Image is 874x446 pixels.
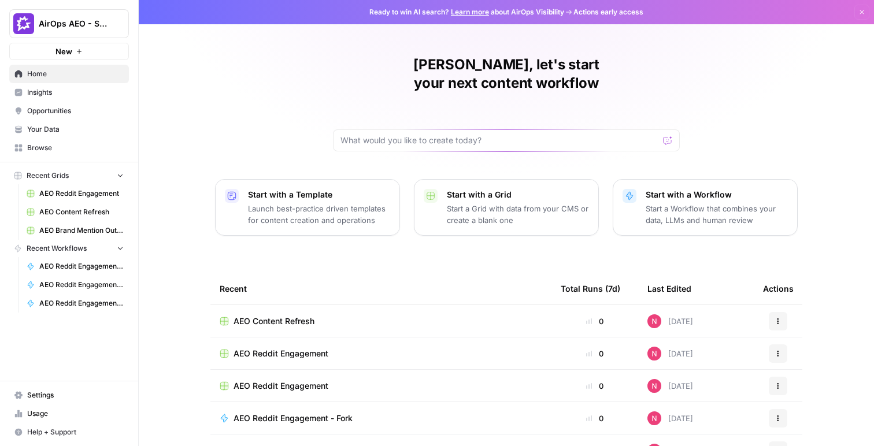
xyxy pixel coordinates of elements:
p: Start with a Template [248,189,390,200]
img: AirOps AEO - Single Brand (Gong) Logo [13,13,34,34]
button: Recent Grids [9,167,129,184]
button: Help + Support [9,423,129,441]
span: AEO Content Refresh [234,315,314,327]
div: 0 [561,380,629,392]
div: 0 [561,412,629,424]
input: What would you like to create today? [340,135,658,146]
p: Start with a Workflow [646,189,788,200]
a: AEO Reddit Engagement - Fork [21,294,129,313]
div: [DATE] [647,411,693,425]
span: AEO Content Refresh [39,207,124,217]
a: AEO Reddit Engagement [220,348,542,359]
button: New [9,43,129,60]
button: Start with a TemplateLaunch best-practice driven templates for content creation and operations [215,179,400,236]
p: Launch best-practice driven templates for content creation and operations [248,203,390,226]
img: fopa3c0x52at9xxul9zbduzf8hu4 [647,411,661,425]
button: Workspace: AirOps AEO - Single Brand (Gong) [9,9,129,38]
span: Recent Workflows [27,243,87,254]
a: Learn more [451,8,489,16]
span: AEO Reddit Engagement - Fork [39,261,124,272]
span: AEO Brand Mention Outreach [39,225,124,236]
button: Recent Workflows [9,240,129,257]
span: Browse [27,143,124,153]
span: AirOps AEO - Single Brand (Gong) [39,18,109,29]
span: Recent Grids [27,170,69,181]
a: AEO Brand Mention Outreach [21,221,129,240]
a: AEO Reddit Engagement - Fork [220,412,542,424]
a: AEO Content Refresh [21,203,129,221]
span: AEO Reddit Engagement [234,348,328,359]
span: AEO Reddit Engagement [234,380,328,392]
div: [DATE] [647,314,693,328]
a: Home [9,65,129,83]
a: AEO Reddit Engagement - Fork [21,257,129,276]
a: Your Data [9,120,129,139]
span: New [55,46,72,57]
span: Insights [27,87,124,98]
h1: [PERSON_NAME], let's start your next content workflow [333,55,680,92]
span: Ready to win AI search? about AirOps Visibility [369,7,564,17]
a: Settings [9,386,129,404]
div: 0 [561,348,629,359]
img: fopa3c0x52at9xxul9zbduzf8hu4 [647,314,661,328]
a: AEO Reddit Engagement [21,184,129,203]
a: Opportunities [9,102,129,120]
p: Start with a Grid [447,189,589,200]
p: Start a Grid with data from your CMS or create a blank one [447,203,589,226]
span: Settings [27,390,124,400]
button: Start with a GridStart a Grid with data from your CMS or create a blank one [414,179,599,236]
a: Browse [9,139,129,157]
a: Insights [9,83,129,102]
span: AEO Reddit Engagement - Fork [234,412,353,424]
span: Your Data [27,124,124,135]
button: Start with a WorkflowStart a Workflow that combines your data, LLMs and human review [613,179,798,236]
span: Opportunities [27,106,124,116]
span: Home [27,69,124,79]
a: AEO Reddit Engagement [220,380,542,392]
div: [DATE] [647,347,693,360]
div: Last Edited [647,273,691,304]
span: Usage [27,408,124,419]
span: Actions early access [573,7,643,17]
div: Total Runs (7d) [561,273,620,304]
p: Start a Workflow that combines your data, LLMs and human review [646,203,788,226]
span: AEO Reddit Engagement [39,188,124,199]
span: AEO Reddit Engagement - Fork [39,280,124,290]
div: Actions [763,273,794,304]
span: Help + Support [27,427,124,437]
img: fopa3c0x52at9xxul9zbduzf8hu4 [647,347,661,360]
a: AEO Reddit Engagement - Fork [21,276,129,294]
a: Usage [9,404,129,423]
img: fopa3c0x52at9xxul9zbduzf8hu4 [647,379,661,393]
div: [DATE] [647,379,693,393]
div: Recent [220,273,542,304]
span: AEO Reddit Engagement - Fork [39,298,124,309]
div: 0 [561,315,629,327]
a: AEO Content Refresh [220,315,542,327]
